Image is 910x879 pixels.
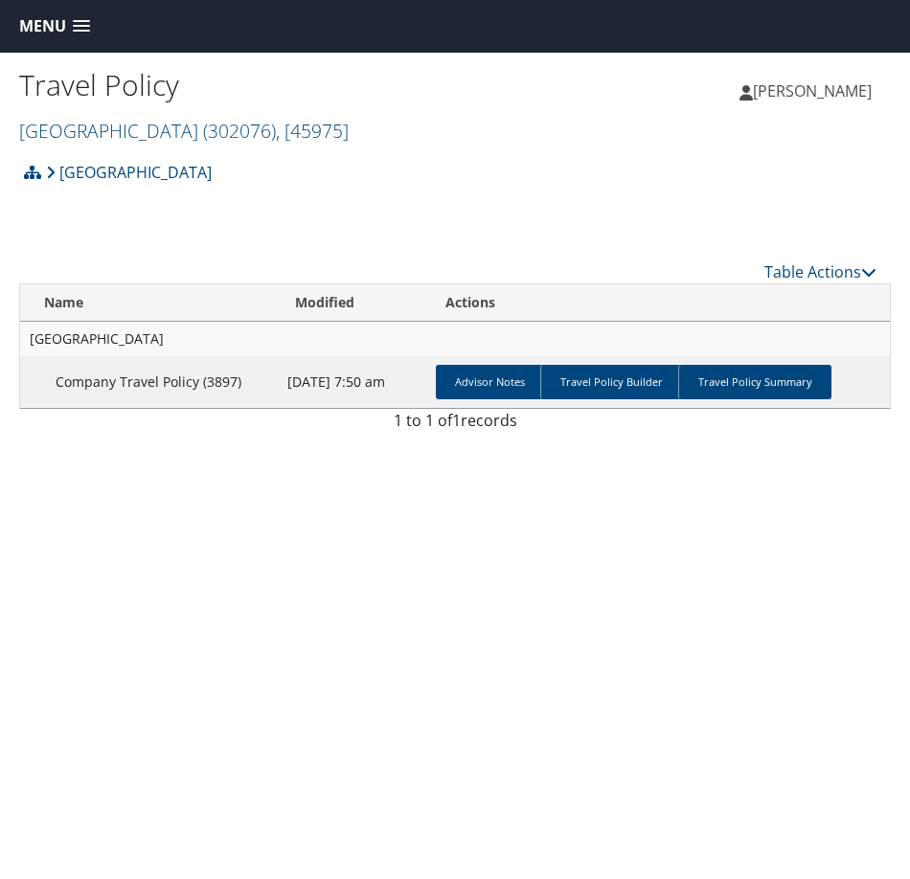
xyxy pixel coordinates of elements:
a: Menu [10,11,100,42]
h1: Travel Policy [19,65,455,105]
td: [GEOGRAPHIC_DATA] [20,322,890,356]
th: Name: activate to sort column ascending [20,284,278,322]
td: Company Travel Policy (3897) [20,356,278,408]
span: ( 302076 ) [203,118,276,144]
a: [PERSON_NAME] [739,62,891,120]
span: [PERSON_NAME] [753,80,872,101]
td: [DATE] 7:50 am [278,356,428,408]
a: [GEOGRAPHIC_DATA] [19,118,349,144]
a: [GEOGRAPHIC_DATA] [46,153,212,192]
div: 1 to 1 of records [34,409,876,441]
a: Advisor Notes [436,365,544,399]
th: Modified: activate to sort column ascending [278,284,428,322]
th: Actions [428,284,890,322]
a: Table Actions [764,261,876,282]
span: , [ 45975 ] [276,118,349,144]
a: Travel Policy Builder [540,365,682,399]
a: Travel Policy Summary [678,365,831,399]
span: Menu [19,17,66,35]
span: 1 [452,410,461,431]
